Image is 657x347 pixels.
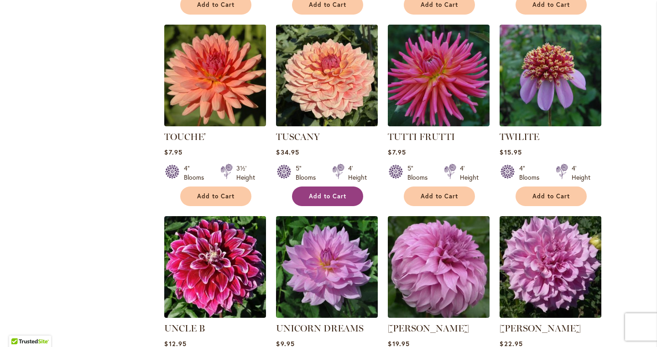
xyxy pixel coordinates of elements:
iframe: Launch Accessibility Center [7,315,32,340]
span: Add to Cart [197,1,235,9]
div: 4' Height [572,164,590,182]
span: Add to Cart [197,192,235,200]
a: Vera Seyfang [500,311,601,320]
span: Add to Cart [309,1,346,9]
img: Vassio Meggos [388,216,490,318]
span: $7.95 [164,148,182,156]
a: TUSCANY [276,131,320,142]
span: Add to Cart [532,1,570,9]
span: Add to Cart [421,1,458,9]
button: Add to Cart [404,186,475,206]
a: Vassio Meggos [388,311,490,320]
div: 4" Blooms [519,164,545,182]
a: UNCLE B [164,323,205,334]
img: Uncle B [164,216,266,318]
a: UNICORN DREAMS [276,323,364,334]
a: TWILITE [500,119,601,128]
a: [PERSON_NAME] [388,323,469,334]
div: 5" Blooms [296,164,321,182]
span: $7.95 [388,148,406,156]
div: 4" Blooms [184,164,209,182]
span: Add to Cart [532,192,570,200]
a: TOUCHE' [164,131,206,142]
button: Add to Cart [292,186,363,206]
button: Add to Cart [516,186,587,206]
a: Uncle B [164,311,266,320]
img: TOUCHE' [164,25,266,126]
span: Add to Cart [309,192,346,200]
a: TUTTI FRUTTI [388,119,490,128]
img: TUSCANY [276,25,378,126]
a: UNICORN DREAMS [276,311,378,320]
div: 4' Height [460,164,479,182]
img: UNICORN DREAMS [276,216,378,318]
span: $34.95 [276,148,299,156]
button: Add to Cart [180,186,251,206]
span: $15.95 [500,148,521,156]
div: 5" Blooms [407,164,433,182]
span: Add to Cart [421,192,458,200]
img: TUTTI FRUTTI [388,25,490,126]
a: [PERSON_NAME] [500,323,581,334]
img: Vera Seyfang [500,216,601,318]
img: TWILITE [500,25,601,126]
a: TUSCANY [276,119,378,128]
a: TWILITE [500,131,539,142]
a: TOUCHE' [164,119,266,128]
div: 3½' Height [236,164,255,182]
div: 4' Height [348,164,367,182]
a: TUTTI FRUTTI [388,131,455,142]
